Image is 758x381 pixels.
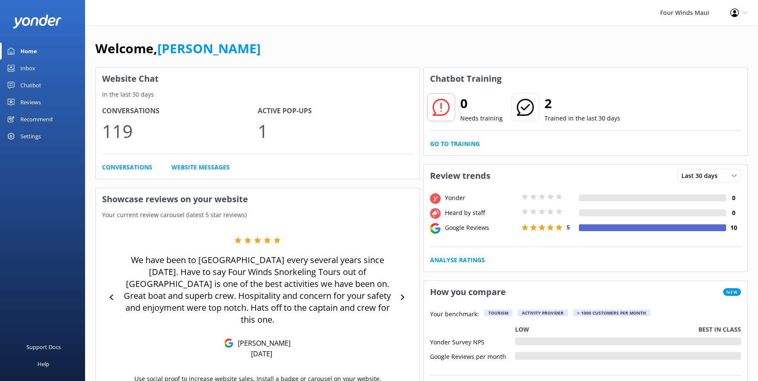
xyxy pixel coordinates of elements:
[20,128,41,145] div: Settings
[95,38,261,59] h1: Welcome,
[424,281,512,303] h3: How you compare
[430,352,515,360] div: Google Reviews per month
[484,309,513,316] div: Tourism
[430,255,485,265] a: Analyse Ratings
[518,309,568,316] div: Activity Provider
[424,68,508,90] h3: Chatbot Training
[443,208,519,218] div: Heard by staff
[20,60,35,77] div: Inbox
[443,193,519,203] div: Yonder
[26,338,61,355] div: Support Docs
[430,309,479,320] p: Your benchmark:
[20,77,41,94] div: Chatbot
[20,94,41,111] div: Reviews
[460,93,503,114] h2: 0
[37,355,49,372] div: Help
[698,325,741,334] p: Best in class
[102,163,152,172] a: Conversations
[258,106,413,117] h4: Active Pop-ups
[424,165,497,187] h3: Review trends
[544,114,620,123] p: Trained in the last 30 days
[102,117,258,145] p: 119
[723,288,741,296] span: New
[20,111,53,128] div: Recommend
[96,210,419,220] p: Your current review carousel (latest 5 star reviews)
[515,325,529,334] p: Low
[573,309,650,316] div: > 1000 customers per month
[443,223,519,232] div: Google Reviews
[119,254,396,326] p: We have been to [GEOGRAPHIC_DATA] every several years since [DATE]. Have to say Four Winds Snorke...
[251,349,272,358] p: [DATE]
[20,43,37,60] div: Home
[544,93,620,114] h2: 2
[96,90,419,99] p: In the last 30 days
[96,188,419,210] h3: Showcase reviews on your website
[726,223,741,232] h4: 10
[171,163,230,172] a: Website Messages
[157,40,261,57] a: [PERSON_NAME]
[681,171,723,180] span: Last 30 days
[726,208,741,218] h4: 0
[224,338,234,348] img: Google Reviews
[234,338,291,348] p: [PERSON_NAME]
[460,114,503,123] p: Needs training
[567,223,570,231] span: 5
[430,338,515,345] div: Yonder Survey NPS
[726,193,741,203] h4: 0
[430,139,480,149] a: Go to Training
[258,117,413,145] p: 1
[96,68,419,90] h3: Website Chat
[102,106,258,117] h4: Conversations
[13,14,62,29] img: yonder-white-logo.png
